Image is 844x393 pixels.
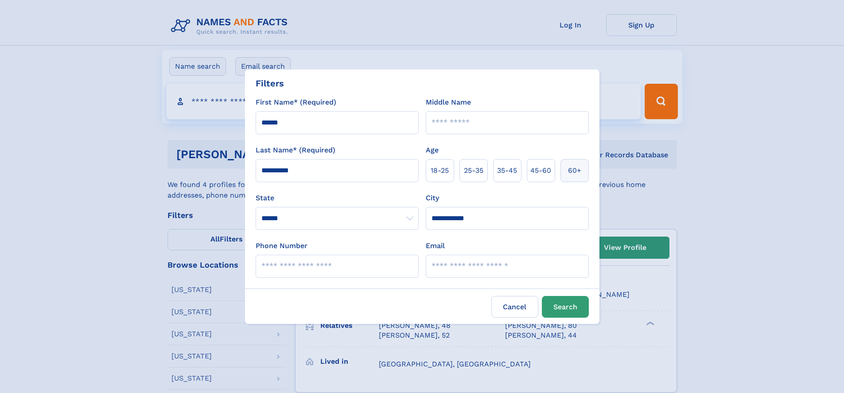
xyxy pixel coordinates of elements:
label: Cancel [491,296,538,318]
span: 35‑45 [497,165,517,176]
span: 25‑35 [464,165,483,176]
span: 45‑60 [530,165,551,176]
label: Age [426,145,439,156]
div: Filters [256,77,284,90]
span: 18‑25 [431,165,449,176]
label: First Name* (Required) [256,97,336,108]
label: State [256,193,419,203]
label: City [426,193,439,203]
label: Middle Name [426,97,471,108]
label: Last Name* (Required) [256,145,335,156]
button: Search [542,296,589,318]
label: Phone Number [256,241,307,251]
label: Email [426,241,445,251]
span: 60+ [568,165,581,176]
